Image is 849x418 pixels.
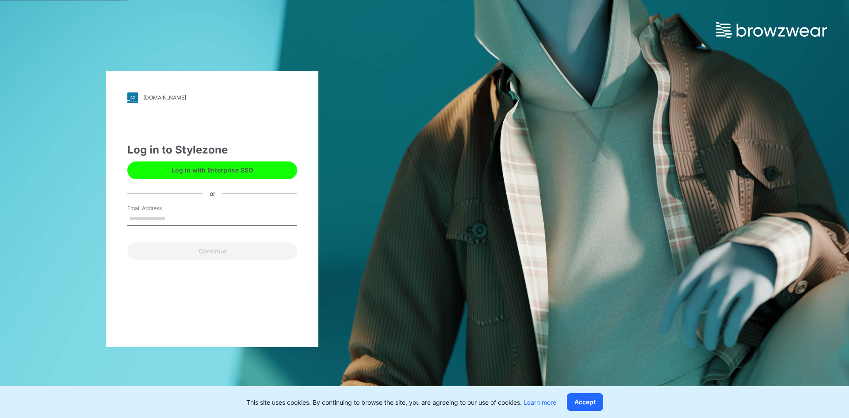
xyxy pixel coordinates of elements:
[524,399,556,406] a: Learn more
[246,398,556,407] p: This site uses cookies. By continuing to browse the site, you are agreeing to our use of cookies.
[127,92,297,103] a: [DOMAIN_NAME]
[127,161,297,179] button: Log in with Enterprise SSO
[127,142,297,158] div: Log in to Stylezone
[567,393,603,411] button: Accept
[127,92,138,103] img: stylezone-logo.562084cfcfab977791bfbf7441f1a819.svg
[716,22,827,38] img: browzwear-logo.e42bd6dac1945053ebaf764b6aa21510.svg
[203,189,222,198] div: or
[143,94,186,101] div: [DOMAIN_NAME]
[127,204,189,212] label: Email Address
